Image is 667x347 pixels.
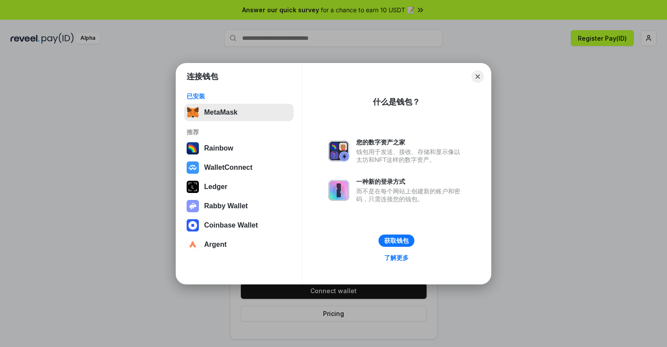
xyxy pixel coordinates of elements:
div: 而不是在每个网站上创建新的账户和密码，只需连接您的钱包。 [356,187,465,203]
button: MetaMask [184,104,294,121]
div: 钱包用于发送、接收、存储和显示像以太坊和NFT这样的数字资产。 [356,148,465,164]
button: WalletConnect [184,159,294,176]
button: Coinbase Wallet [184,217,294,234]
img: svg+xml,%3Csvg%20fill%3D%22none%22%20height%3D%2233%22%20viewBox%3D%220%200%2035%2033%22%20width%... [187,106,199,119]
div: Coinbase Wallet [204,221,258,229]
img: svg+xml,%3Csvg%20xmlns%3D%22http%3A%2F%2Fwww.w3.org%2F2000%2Fsvg%22%20fill%3D%22none%22%20viewBox... [187,200,199,212]
div: Argent [204,241,227,249]
button: Argent [184,236,294,253]
img: svg+xml,%3Csvg%20width%3D%2228%22%20height%3D%2228%22%20viewBox%3D%220%200%2028%2028%22%20fill%3D... [187,238,199,251]
img: svg+xml,%3Csvg%20xmlns%3D%22http%3A%2F%2Fwww.w3.org%2F2000%2Fsvg%22%20fill%3D%22none%22%20viewBox... [328,140,349,161]
img: svg+xml,%3Csvg%20xmlns%3D%22http%3A%2F%2Fwww.w3.org%2F2000%2Fsvg%22%20width%3D%2228%22%20height%3... [187,181,199,193]
img: svg+xml,%3Csvg%20width%3D%22120%22%20height%3D%22120%22%20viewBox%3D%220%200%20120%20120%22%20fil... [187,142,199,154]
img: svg+xml,%3Csvg%20width%3D%2228%22%20height%3D%2228%22%20viewBox%3D%220%200%2028%2028%22%20fill%3D... [187,161,199,174]
div: 获取钱包 [384,237,409,245]
img: svg+xml,%3Csvg%20width%3D%2228%22%20height%3D%2228%22%20viewBox%3D%220%200%2028%2028%22%20fill%3D... [187,219,199,231]
div: Rabby Wallet [204,202,248,210]
div: 推荐 [187,128,291,136]
div: 一种新的登录方式 [356,178,465,186]
div: 什么是钱包？ [373,97,420,107]
div: 已安装 [187,92,291,100]
div: MetaMask [204,109,237,116]
img: svg+xml,%3Csvg%20xmlns%3D%22http%3A%2F%2Fwww.w3.org%2F2000%2Fsvg%22%20fill%3D%22none%22%20viewBox... [328,180,349,201]
h1: 连接钱包 [187,71,218,82]
button: Rabby Wallet [184,197,294,215]
button: 获取钱包 [379,235,414,247]
a: 了解更多 [379,252,414,263]
div: WalletConnect [204,164,253,172]
div: 您的数字资产之家 [356,138,465,146]
button: Rainbow [184,140,294,157]
div: Rainbow [204,144,233,152]
div: Ledger [204,183,227,191]
button: Close [472,70,484,83]
div: 了解更多 [384,254,409,262]
button: Ledger [184,178,294,196]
